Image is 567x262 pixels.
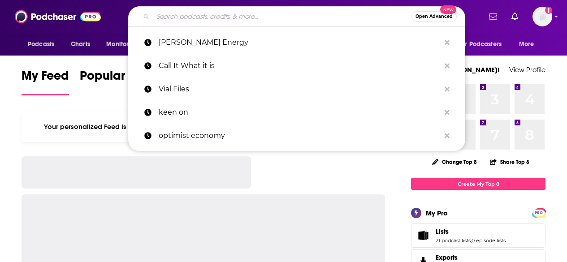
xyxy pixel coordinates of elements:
span: My Feed [22,68,69,89]
a: PRO [533,209,544,216]
button: Open AdvancedNew [411,11,457,22]
div: Search podcasts, credits, & more... [128,6,465,27]
a: Lists [436,228,506,236]
img: Podchaser - Follow, Share and Rate Podcasts [15,8,101,25]
p: keen on [159,101,440,124]
input: Search podcasts, credits, & more... [153,9,411,24]
span: , [471,237,472,244]
a: Charts [65,36,95,53]
span: Lists [411,223,545,248]
a: [PERSON_NAME] Energy [128,31,465,54]
p: Call It What it is [159,54,440,77]
button: Change Top 8 [427,156,482,168]
img: User Profile [532,7,552,26]
span: Charts [71,38,90,51]
a: Show notifications dropdown [485,9,501,24]
a: Lists [414,229,432,242]
button: Show profile menu [532,7,552,26]
span: Podcasts [28,38,54,51]
a: Create My Top 8 [411,178,545,190]
div: Your personalized Feed is curated based on the Podcasts, Creators, Users, and Lists that you Follow. [22,112,385,142]
a: 21 podcast lists [436,237,471,244]
span: Monitoring [106,38,138,51]
p: optimist economy [159,124,440,147]
button: open menu [22,36,66,53]
svg: Add a profile image [545,7,552,14]
a: 0 episode lists [472,237,506,244]
span: Popular Feed [80,68,156,89]
span: More [519,38,534,51]
span: Exports [436,253,458,262]
p: Vial Files [159,77,440,101]
span: Lists [436,228,449,236]
button: open menu [513,36,545,53]
span: Open Advanced [416,14,453,19]
a: View Profile [509,65,545,74]
span: Logged in as megcassidy [532,7,552,26]
a: optimist economy [128,124,465,147]
p: Lee Harris Energy [159,31,440,54]
span: New [440,5,456,14]
a: My Feed [22,68,69,95]
button: open menu [453,36,515,53]
a: Call It What it is [128,54,465,77]
a: Vial Files [128,77,465,101]
div: My Pro [426,209,448,217]
a: keen on [128,101,465,124]
span: PRO [533,210,544,216]
a: Popular Feed [80,68,156,95]
button: open menu [100,36,150,53]
span: For Podcasters [459,38,502,51]
a: Show notifications dropdown [508,9,522,24]
button: Share Top 8 [489,153,530,171]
